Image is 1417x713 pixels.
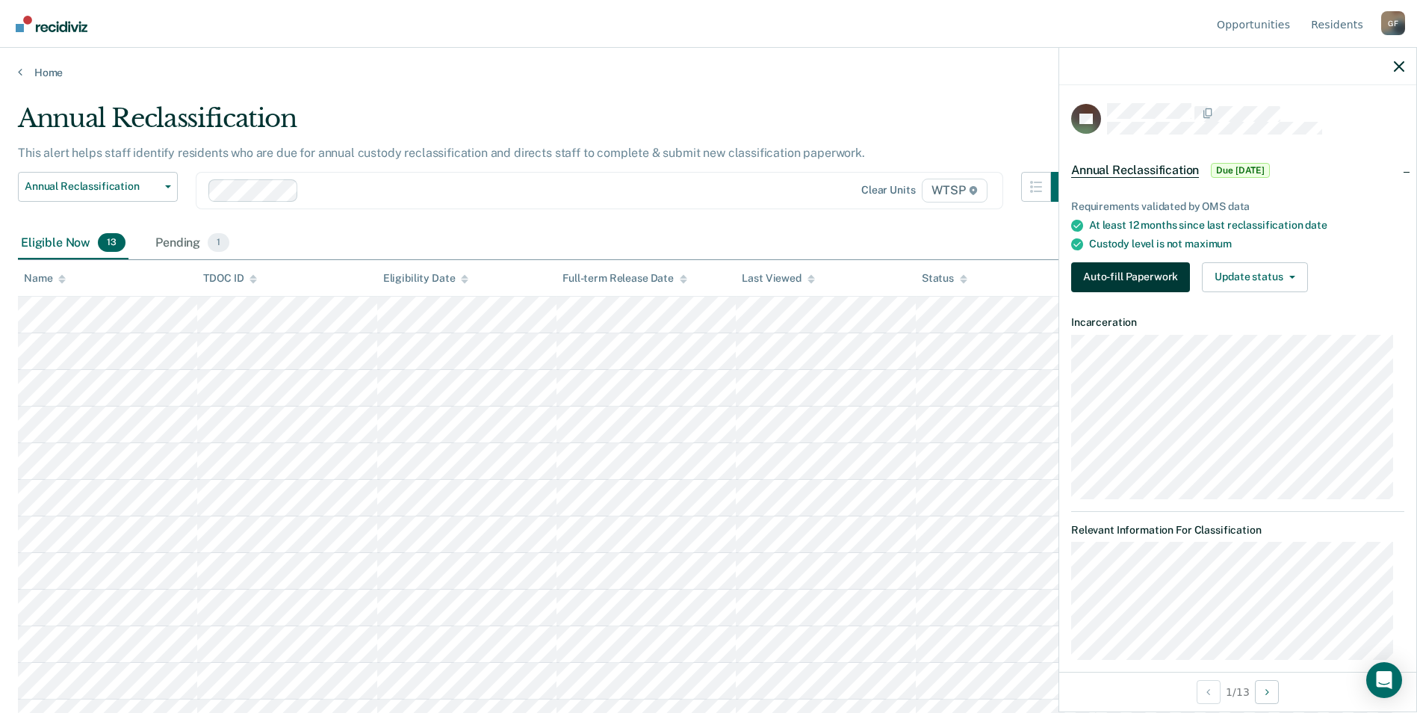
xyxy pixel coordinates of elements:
div: Full-term Release Date [562,272,687,285]
div: Open Intercom Messenger [1366,662,1402,698]
button: Profile dropdown button [1381,11,1405,35]
span: Due [DATE] [1211,163,1270,178]
div: Name [24,272,66,285]
span: 1 [208,233,229,253]
div: Requirements validated by OMS data [1071,200,1404,213]
dt: Relevant Information For Classification [1071,524,1404,537]
div: Eligible Now [18,227,128,260]
div: Eligibility Date [383,272,469,285]
dt: Incarceration [1071,316,1404,329]
span: 13 [98,233,125,253]
div: Status [922,272,967,285]
div: Clear units [861,184,916,197]
div: Last Viewed [742,272,814,285]
button: Previous Opportunity [1197,680,1221,704]
button: Auto-fill Paperwork [1071,262,1190,292]
button: Next Opportunity [1255,680,1279,704]
p: This alert helps staff identify residents who are due for annual custody reclassification and dir... [18,146,865,160]
div: 1 / 13 [1059,672,1416,712]
span: WTSP [922,179,987,203]
div: Pending [152,227,232,260]
span: Annual Reclassification [25,180,159,193]
div: At least 12 months since last reclassification [1089,219,1404,232]
a: Navigate to form link [1071,262,1196,292]
span: maximum [1185,238,1232,250]
div: Annual ReclassificationDue [DATE] [1059,146,1416,194]
button: Update status [1202,262,1307,292]
span: Annual Reclassification [1071,163,1199,178]
img: Recidiviz [16,16,87,32]
div: Custody level is not [1089,238,1404,250]
span: date [1305,219,1327,231]
div: Annual Reclassification [18,103,1081,146]
a: Home [18,66,1399,79]
div: TDOC ID [203,272,257,285]
div: G F [1381,11,1405,35]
